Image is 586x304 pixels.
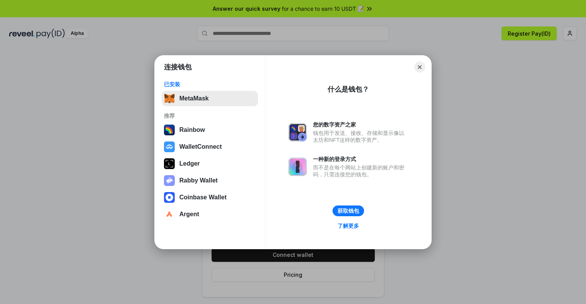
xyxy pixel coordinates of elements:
div: Rainbow [179,127,205,133]
button: MetaMask [162,91,258,106]
div: 已安装 [164,81,256,88]
h1: 连接钱包 [164,62,192,72]
button: Argent [162,207,258,222]
img: svg+xml,%3Csvg%20xmlns%3D%22http%3A%2F%2Fwww.w3.org%2F2000%2Fsvg%22%20fill%3D%22none%22%20viewBox... [288,123,307,141]
div: Argent [179,211,199,218]
div: 一种新的登录方式 [313,156,408,163]
div: 获取钱包 [338,207,359,214]
div: WalletConnect [179,143,222,150]
div: 推荐 [164,112,256,119]
img: svg+xml,%3Csvg%20width%3D%2228%22%20height%3D%2228%22%20viewBox%3D%220%200%2028%2028%22%20fill%3D... [164,192,175,203]
div: 而不是在每个网站上创建新的账户和密码，只需连接您的钱包。 [313,164,408,178]
img: svg+xml,%3Csvg%20width%3D%22120%22%20height%3D%22120%22%20viewBox%3D%220%200%20120%20120%22%20fil... [164,125,175,135]
div: 什么是钱包？ [328,85,369,94]
img: svg+xml,%3Csvg%20xmlns%3D%22http%3A%2F%2Fwww.w3.org%2F2000%2Fsvg%22%20fill%3D%22none%22%20viewBox... [164,175,175,186]
div: 了解更多 [338,222,359,229]
div: MetaMask [179,95,209,102]
div: 您的数字资产之家 [313,121,408,128]
button: Coinbase Wallet [162,190,258,205]
img: svg+xml,%3Csvg%20fill%3D%22none%22%20height%3D%2233%22%20viewBox%3D%220%200%2035%2033%22%20width%... [164,93,175,104]
div: Rabby Wallet [179,177,218,184]
button: Rabby Wallet [162,173,258,188]
img: svg+xml,%3Csvg%20width%3D%2228%22%20height%3D%2228%22%20viewBox%3D%220%200%2028%2028%22%20fill%3D... [164,141,175,152]
img: svg+xml,%3Csvg%20xmlns%3D%22http%3A%2F%2Fwww.w3.org%2F2000%2Fsvg%22%20width%3D%2228%22%20height%3... [164,158,175,169]
a: 了解更多 [333,221,364,231]
div: Coinbase Wallet [179,194,227,201]
img: svg+xml,%3Csvg%20width%3D%2228%22%20height%3D%2228%22%20viewBox%3D%220%200%2028%2028%22%20fill%3D... [164,209,175,220]
img: svg+xml,%3Csvg%20xmlns%3D%22http%3A%2F%2Fwww.w3.org%2F2000%2Fsvg%22%20fill%3D%22none%22%20viewBox... [288,158,307,176]
button: Ledger [162,156,258,171]
div: 钱包用于发送、接收、存储和显示像以太坊和NFT这样的数字资产。 [313,130,408,143]
button: 获取钱包 [333,205,364,216]
button: WalletConnect [162,139,258,154]
div: Ledger [179,160,200,167]
button: Close [414,62,425,72]
button: Rainbow [162,122,258,138]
